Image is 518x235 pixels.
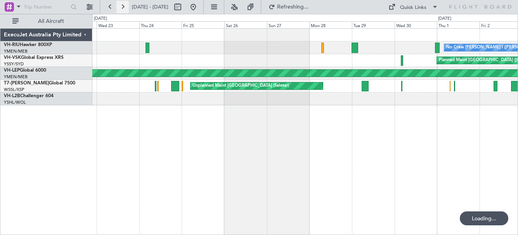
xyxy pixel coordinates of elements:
span: VH-VSK [4,55,21,60]
div: Loading... [460,211,508,225]
a: YSSY/SYD [4,61,24,67]
div: Fri 25 [182,21,224,28]
div: Quick Links [400,4,426,12]
a: VH-LEPGlobal 6000 [4,68,46,73]
div: Sun 27 [267,21,310,28]
button: Refreshing... [265,1,312,13]
span: T7-[PERSON_NAME] [4,81,49,86]
div: Sat 26 [224,21,267,28]
div: Tue 29 [352,21,395,28]
a: YSHL/WOL [4,99,26,105]
div: Wed 23 [97,21,139,28]
a: VH-RIUHawker 800XP [4,43,52,47]
div: [DATE] [94,15,107,22]
a: VH-L2BChallenger 604 [4,94,54,98]
div: Wed 30 [395,21,437,28]
a: YMEN/MEB [4,48,28,54]
a: WSSL/XSP [4,87,24,93]
div: Thu 1 [437,21,480,28]
span: [DATE] - [DATE] [132,3,168,10]
div: Unplanned Maint [GEOGRAPHIC_DATA] (Seletar) [192,80,289,92]
span: VH-LEP [4,68,20,73]
a: YMEN/MEB [4,74,28,80]
div: Thu 24 [139,21,182,28]
div: Mon 28 [309,21,352,28]
button: Quick Links [385,1,442,13]
span: Refreshing... [277,4,309,10]
span: All Aircraft [20,19,82,24]
span: VH-RIU [4,43,20,47]
input: Trip Number [24,1,68,13]
button: All Aircraft [9,15,84,27]
a: VH-VSKGlobal Express XRS [4,55,64,60]
span: VH-L2B [4,94,20,98]
div: [DATE] [438,15,451,22]
a: T7-[PERSON_NAME]Global 7500 [4,81,75,86]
